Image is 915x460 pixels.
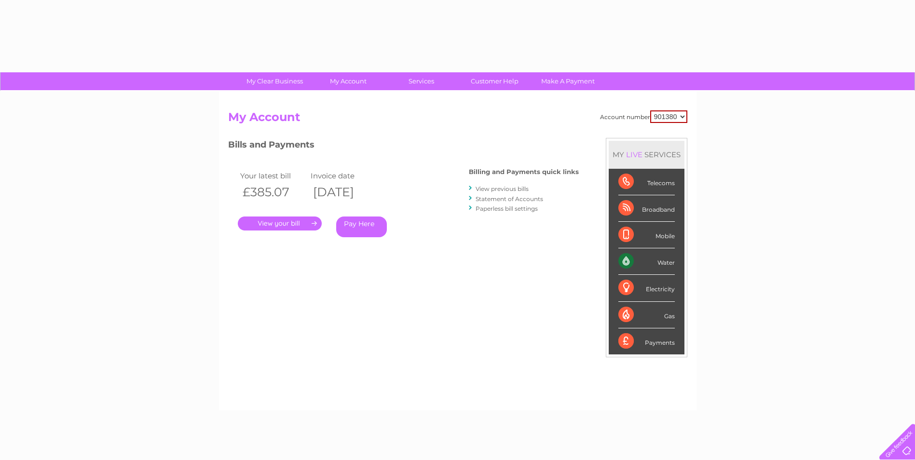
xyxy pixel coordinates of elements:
th: £385.07 [238,182,308,202]
td: Your latest bill [238,169,308,182]
div: MY SERVICES [609,141,684,168]
div: Mobile [618,222,675,248]
div: Gas [618,302,675,328]
a: Statement of Accounts [476,195,543,203]
a: My Account [308,72,388,90]
div: LIVE [624,150,644,159]
h2: My Account [228,110,687,129]
a: . [238,216,322,230]
a: My Clear Business [235,72,314,90]
th: [DATE] [308,182,379,202]
div: Water [618,248,675,275]
div: Payments [618,328,675,354]
h4: Billing and Payments quick links [469,168,579,176]
div: Telecoms [618,169,675,195]
a: Pay Here [336,216,387,237]
a: Services [382,72,461,90]
div: Broadband [618,195,675,222]
a: View previous bills [476,185,529,192]
a: Customer Help [455,72,534,90]
h3: Bills and Payments [228,138,579,155]
a: Make A Payment [528,72,608,90]
a: Paperless bill settings [476,205,538,212]
div: Account number [600,110,687,123]
div: Electricity [618,275,675,301]
td: Invoice date [308,169,379,182]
